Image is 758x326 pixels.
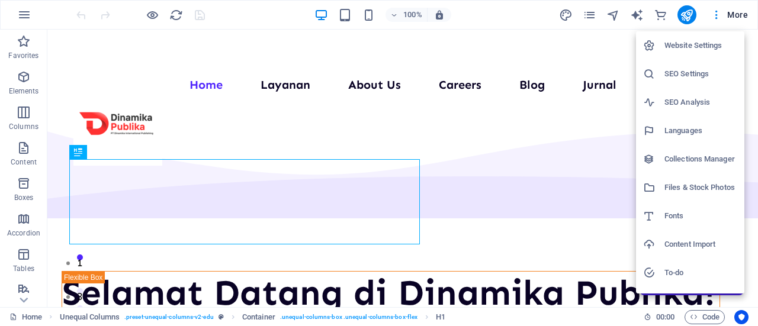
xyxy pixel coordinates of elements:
h6: SEO Settings [664,67,737,81]
h6: Content Import [664,237,737,251]
h6: Website Settings [664,38,737,53]
h6: Files & Stock Photos [664,180,737,195]
h6: Languages [664,124,737,138]
h6: To-do [664,266,737,280]
h6: SEO Analysis [664,95,737,109]
h6: Fonts [664,209,737,223]
h6: Collections Manager [664,152,737,166]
